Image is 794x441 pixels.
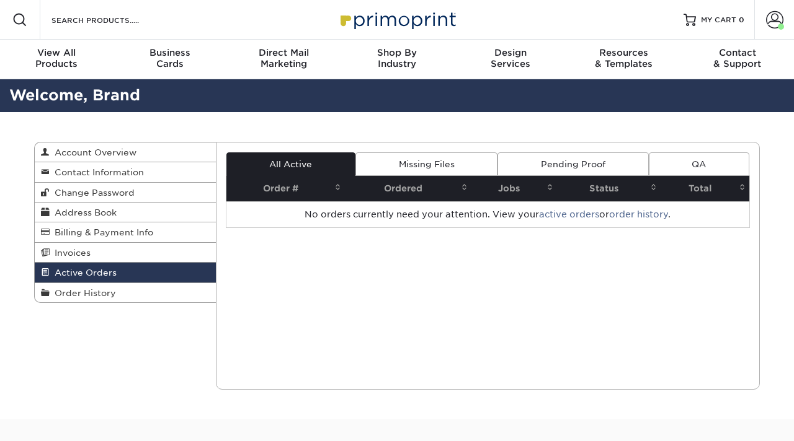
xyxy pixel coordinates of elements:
span: Invoices [50,248,91,258]
th: Jobs [471,176,557,201]
a: Contact& Support [680,40,794,79]
a: Pending Proof [497,152,648,176]
a: Change Password [35,183,216,203]
span: Change Password [50,188,135,198]
img: Primoprint [335,6,459,33]
a: Missing Files [355,152,497,176]
a: Address Book [35,203,216,222]
span: Order History [50,288,116,298]
span: Billing & Payment Info [50,227,153,237]
span: Resources [567,47,680,58]
a: Invoices [35,243,216,263]
a: All Active [226,152,355,176]
a: Account Overview [35,142,216,162]
div: & Templates [567,47,680,69]
div: & Support [680,47,794,69]
th: Ordered [345,176,471,201]
a: Active Orders [35,263,216,282]
a: order history [609,209,668,219]
div: Industry [341,47,454,69]
span: Shop By [341,47,454,58]
a: Shop ByIndustry [341,40,454,79]
span: MY CART [701,15,736,25]
div: Marketing [227,47,341,69]
td: No orders currently need your attention. View your or . [226,201,750,227]
span: Active Orders [50,268,117,277]
div: Services [453,47,567,69]
a: Contact Information [35,162,216,182]
span: Business [114,47,227,58]
a: active orders [539,209,599,219]
span: Account Overview [50,147,136,157]
a: Order History [35,283,216,302]
span: Design [453,47,567,58]
th: Total [661,176,749,201]
a: BusinessCards [114,40,227,79]
span: Contact Information [50,167,144,177]
a: Resources& Templates [567,40,680,79]
span: Direct Mail [227,47,341,58]
span: 0 [739,15,744,24]
a: Billing & Payment Info [35,222,216,242]
a: DesignServices [453,40,567,79]
div: Cards [114,47,227,69]
span: Contact [680,47,794,58]
th: Status [557,176,661,201]
span: Address Book [50,207,117,217]
input: SEARCH PRODUCTS..... [50,12,171,27]
a: QA [649,152,749,176]
a: Direct MailMarketing [227,40,341,79]
th: Order # [226,176,345,201]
